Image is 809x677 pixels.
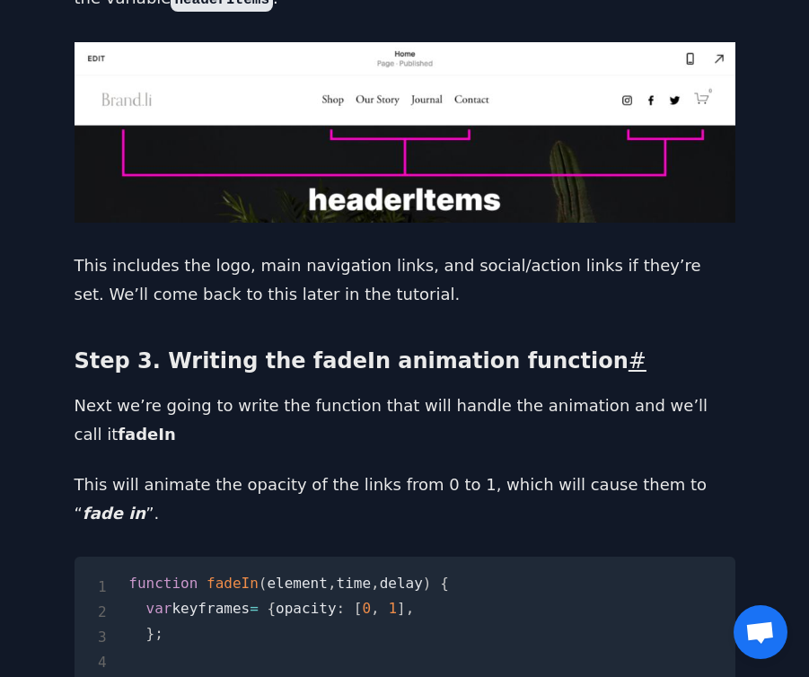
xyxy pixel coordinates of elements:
[362,600,371,617] span: 0
[423,575,432,592] span: )
[354,600,363,617] span: [
[371,600,380,617] span: ,
[388,600,397,617] span: 1
[397,600,406,617] span: ]
[267,575,422,592] span: element time delay
[75,345,735,377] h3: Step 3. Writing the fadeIn animation function
[250,600,259,617] span: =
[406,600,415,617] span: ,
[371,575,380,592] span: ,
[259,575,268,592] span: (
[75,391,735,449] p: Next we’re going to write the function that will handle the animation and we’ll call it
[154,625,163,642] span: ;
[328,575,337,592] span: ,
[207,575,259,592] span: fadeIn
[118,425,176,444] strong: fadeIn
[440,575,449,592] span: {
[128,575,198,592] span: function
[75,470,735,528] p: This will animate the opacity of the links from 0 to 1, which will cause them to “ ”.
[734,605,787,659] div: Open chat
[337,600,346,617] span: :
[83,504,145,523] em: fade in
[146,625,155,642] span: }
[146,600,172,617] span: var
[629,348,646,374] a: #
[267,600,276,617] span: {
[75,251,735,309] p: This includes the logo, main navigation links, and social/action links if they’re set. We’ll come...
